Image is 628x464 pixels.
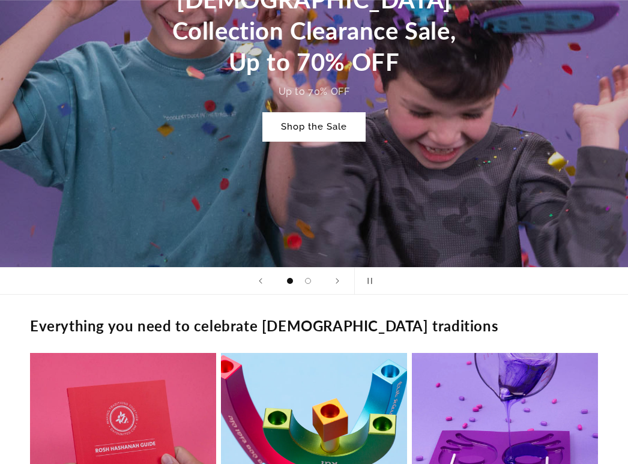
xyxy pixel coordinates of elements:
span: Up to 70% OFF [279,86,350,97]
button: Pause slideshow [354,268,381,294]
button: Next slide [324,268,351,294]
button: Load slide 1 of 2 [281,272,299,290]
button: Load slide 2 of 2 [299,272,317,290]
a: Shop the Sale [263,113,365,141]
h2: Everything you need to celebrate [DEMOGRAPHIC_DATA] traditions [30,316,498,335]
button: Previous slide [247,268,274,294]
